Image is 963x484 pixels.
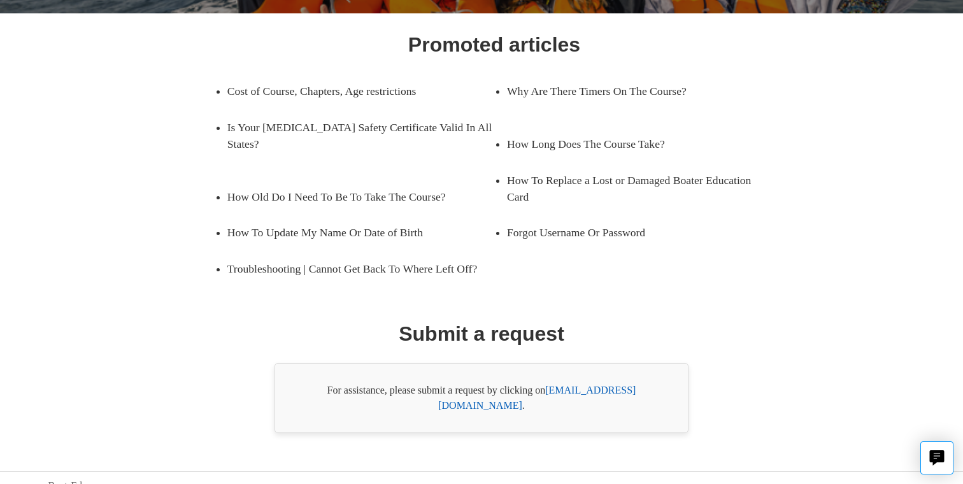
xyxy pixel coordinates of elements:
a: How Old Do I Need To Be To Take The Course? [227,179,475,215]
button: Live chat [920,441,953,474]
a: Cost of Course, Chapters, Age restrictions [227,73,475,109]
a: Forgot Username Or Password [507,215,755,250]
a: How To Update My Name Or Date of Birth [227,215,475,250]
div: For assistance, please submit a request by clicking on . [275,363,688,433]
a: How To Replace a Lost or Damaged Boater Education Card [507,162,774,215]
a: Is Your [MEDICAL_DATA] Safety Certificate Valid In All States? [227,110,494,162]
a: Troubleshooting | Cannot Get Back To Where Left Off? [227,251,494,287]
a: [EMAIL_ADDRESS][DOMAIN_NAME] [438,385,636,411]
h1: Submit a request [399,318,564,349]
a: How Long Does The Course Take? [507,126,755,162]
h1: Promoted articles [408,29,580,60]
a: Why Are There Timers On The Course? [507,73,755,109]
